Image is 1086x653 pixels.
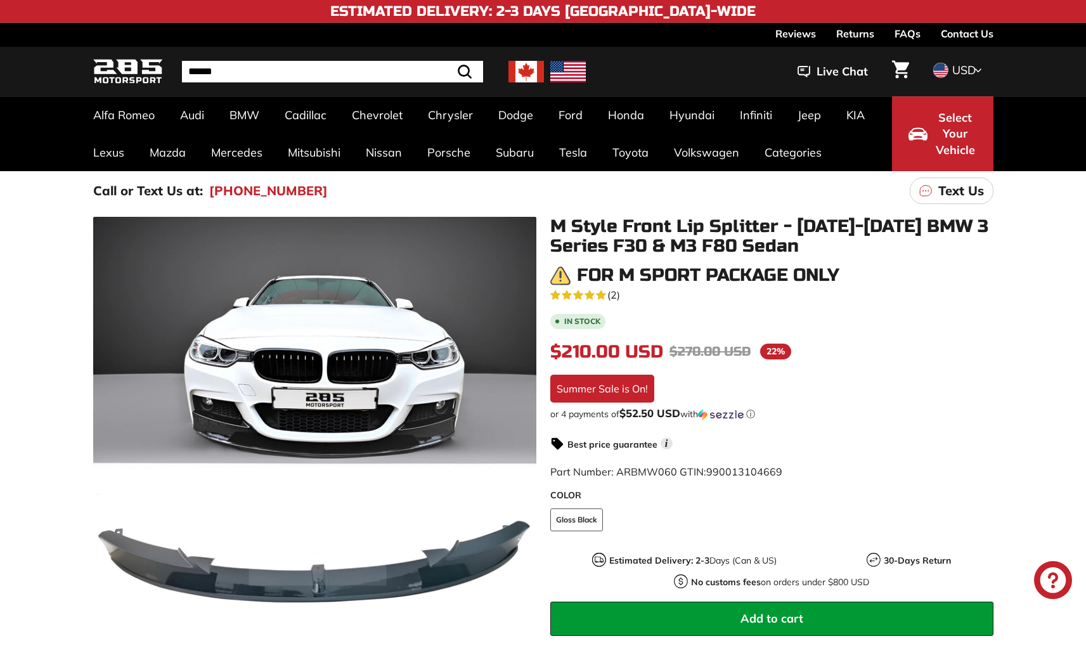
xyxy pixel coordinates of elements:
[836,23,874,44] a: Returns
[550,602,993,636] button: Add to cart
[167,96,217,134] a: Audi
[895,23,921,44] a: FAQs
[691,576,869,589] p: on orders under $800 USD
[727,96,785,134] a: Infiniti
[415,96,486,134] a: Chrysler
[609,554,777,567] p: Days (Can & US)
[698,409,744,420] img: Sezzle
[486,96,546,134] a: Dodge
[609,555,709,566] strong: Estimated Delivery: 2-3
[209,181,328,200] a: [PHONE_NUMBER]
[81,134,137,171] a: Lexus
[740,611,803,626] span: Add to cart
[669,344,751,359] span: $270.00 USD
[275,134,353,171] a: Mitsubishi
[600,134,661,171] a: Toyota
[910,178,993,204] a: Text Us
[272,96,339,134] a: Cadillac
[330,4,756,19] h4: Estimated Delivery: 2-3 Days [GEOGRAPHIC_DATA]-Wide
[546,96,595,134] a: Ford
[550,408,993,420] div: or 4 payments of with
[483,134,546,171] a: Subaru
[619,406,680,420] span: $52.50 USD
[760,344,791,359] span: 22%
[550,489,993,502] label: COLOR
[752,134,834,171] a: Categories
[550,465,782,478] span: Part Number: ARBMW060 GTIN:
[775,23,816,44] a: Reviews
[217,96,272,134] a: BMW
[661,437,673,449] span: i
[1030,561,1076,602] inbox-online-store-chat: Shopify online store chat
[934,110,977,158] span: Select Your Vehicle
[892,96,993,171] button: Select Your Vehicle
[577,266,839,285] h3: For M Sport Package only
[691,576,761,588] strong: No customs fees
[415,134,483,171] a: Porsche
[607,287,620,302] span: (2)
[661,134,752,171] a: Volkswagen
[781,56,884,87] button: Live Chat
[834,96,877,134] a: KIA
[198,134,275,171] a: Mercedes
[81,96,167,134] a: Alfa Romeo
[550,341,663,363] span: $210.00 USD
[657,96,727,134] a: Hyundai
[938,181,984,200] p: Text Us
[550,375,654,403] div: Summer Sale is On!
[137,134,198,171] a: Mazda
[353,134,415,171] a: Nissan
[550,217,993,256] h1: M Style Front Lip Splitter - [DATE]-[DATE] BMW 3 Series F30 & M3 F80 Sedan
[564,318,600,325] b: In stock
[941,23,993,44] a: Contact Us
[884,555,951,566] strong: 30-Days Return
[706,465,782,478] span: 990013104669
[952,63,976,77] span: USD
[93,57,163,87] img: Logo_285_Motorsport_areodynamics_components
[567,439,657,450] strong: Best price guarantee
[817,63,868,80] span: Live Chat
[595,96,657,134] a: Honda
[550,286,993,302] a: 5.0 rating (2 votes)
[785,96,834,134] a: Jeep
[339,96,415,134] a: Chevrolet
[550,266,571,286] img: warning.png
[182,61,483,82] input: Search
[550,408,993,420] div: or 4 payments of$52.50 USDwithSezzle Click to learn more about Sezzle
[884,50,917,93] a: Cart
[93,181,203,200] p: Call or Text Us at:
[546,134,600,171] a: Tesla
